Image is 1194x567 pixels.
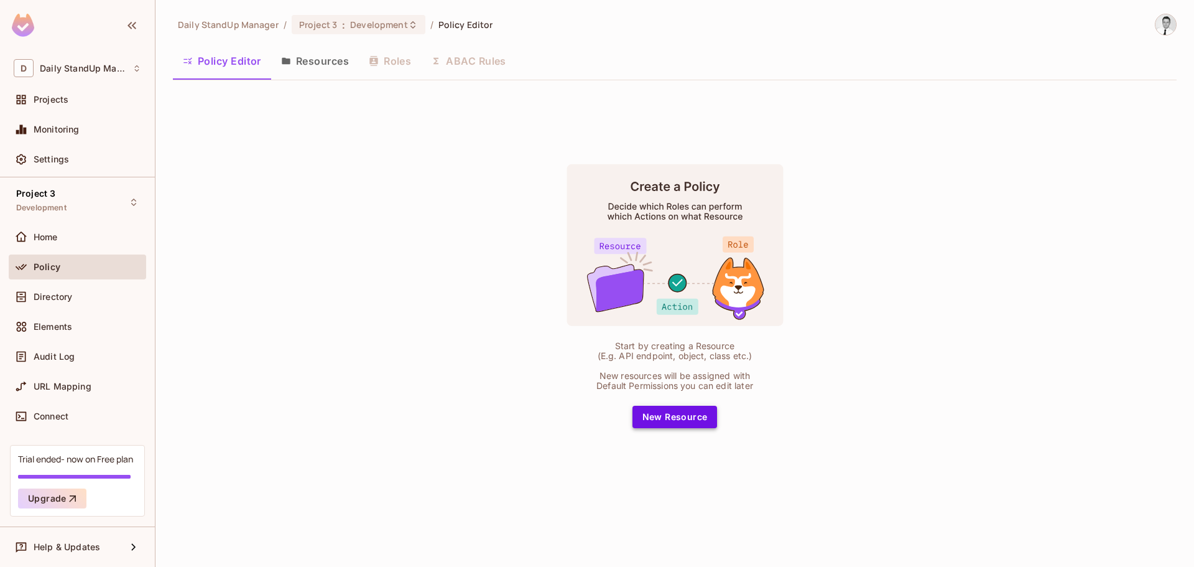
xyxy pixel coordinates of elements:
span: Elements [34,322,72,332]
button: Resources [271,45,359,77]
div: Trial ended- now on Free plan [18,453,133,465]
span: Monitoring [34,124,80,134]
span: Project 3 [299,19,337,30]
span: Policy Editor [438,19,493,30]
span: Help & Updates [34,542,100,552]
div: Start by creating a Resource (E.g. API endpoint, object, class etc.) [591,341,759,361]
li: / [430,19,433,30]
span: the active workspace [178,19,279,30]
li: / [284,19,287,30]
span: Workspace: Daily StandUp Manager [40,63,126,73]
span: Settings [34,154,69,164]
span: D [14,59,34,77]
span: Development [16,203,67,213]
span: Directory [34,292,72,302]
span: Policy [34,262,60,272]
img: SReyMgAAAABJRU5ErkJggg== [12,14,34,37]
span: Home [34,232,58,242]
span: : [341,20,346,30]
span: Audit Log [34,352,75,362]
button: Policy Editor [173,45,271,77]
span: Projects [34,95,68,105]
button: Upgrade [18,489,86,508]
span: Project 3 [16,189,55,199]
span: Connect [34,411,68,421]
span: Development [350,19,407,30]
button: New Resource [632,406,718,428]
img: Goran Jovanovic [1155,14,1176,35]
div: New resources will be assigned with Default Permissions you can edit later [591,371,759,391]
span: URL Mapping [34,382,91,391]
